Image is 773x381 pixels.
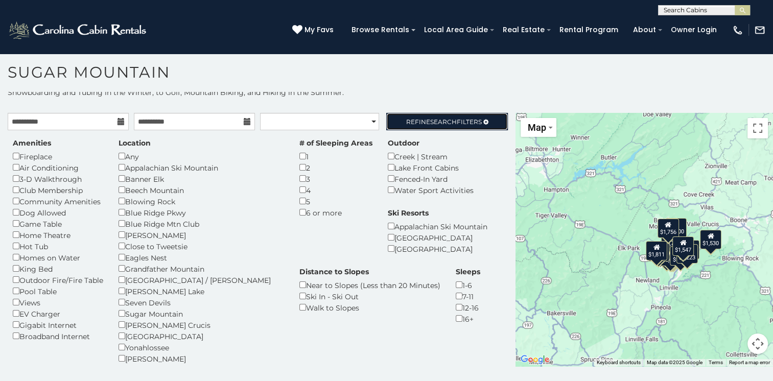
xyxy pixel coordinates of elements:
[119,263,284,274] div: Grandfather Mountain
[700,230,721,249] div: $1,530
[292,25,336,36] a: My Favs
[528,122,546,133] span: Map
[388,232,487,243] div: [GEOGRAPHIC_DATA]
[119,138,151,148] label: Location
[628,22,661,38] a: About
[13,308,103,319] div: EV Charger
[388,151,474,162] div: Creek | Stream
[119,218,284,229] div: Blue Ridge Mtn Club
[13,138,51,148] label: Amenities
[747,334,768,354] button: Map camera controls
[13,196,103,207] div: Community Amenities
[299,173,372,184] div: 3
[388,208,429,218] label: Ski Resorts
[13,218,103,229] div: Game Table
[119,297,284,308] div: Seven Devils
[657,219,678,238] div: $1,756
[13,241,103,252] div: Hot Tub
[299,291,440,302] div: Ski In - Ski Out
[388,138,419,148] label: Outdoor
[388,184,474,196] div: Water Sport Activities
[119,353,284,364] div: [PERSON_NAME]
[304,25,334,35] span: My Favs
[119,173,284,184] div: Banner Elk
[678,240,699,259] div: $1,015
[13,263,103,274] div: King Bed
[13,330,103,342] div: Broadband Internet
[299,279,440,291] div: Near to Slopes (Less than 20 Minutes)
[430,118,457,126] span: Search
[119,274,284,285] div: [GEOGRAPHIC_DATA] / [PERSON_NAME]
[518,353,552,366] a: Open this area in Google Maps (opens a new window)
[119,196,284,207] div: Blowing Rock
[13,207,103,218] div: Dog Allowed
[732,25,743,36] img: phone-regular-white.png
[518,353,552,366] img: Google
[13,319,103,330] div: Gigabit Internet
[665,218,686,237] div: $1,400
[13,285,103,297] div: Pool Table
[299,151,372,162] div: 1
[13,252,103,263] div: Homes on Water
[119,252,284,263] div: Eagles Nest
[456,279,480,291] div: 1-6
[456,313,480,324] div: 16+
[119,285,284,297] div: [PERSON_NAME] Lake
[299,162,372,173] div: 2
[647,360,702,365] span: Map data ©2025 Google
[119,207,284,218] div: Blue Ridge Pkwy
[666,22,722,38] a: Owner Login
[119,330,284,342] div: [GEOGRAPHIC_DATA]
[672,236,694,256] div: $1,547
[729,360,770,365] a: Report a map error
[709,360,723,365] a: Terms (opens in new tab)
[747,118,768,138] button: Toggle fullscreen view
[13,229,103,241] div: Home Theatre
[346,22,414,38] a: Browse Rentals
[754,25,765,36] img: mail-regular-white.png
[119,184,284,196] div: Beech Mountain
[13,151,103,162] div: Fireplace
[456,302,480,313] div: 12-16
[8,20,149,40] img: White-1-2.png
[646,241,667,260] div: $1,811
[597,359,641,366] button: Keyboard shortcuts
[119,229,284,241] div: [PERSON_NAME]
[119,162,284,173] div: Appalachian Ski Mountain
[299,302,440,313] div: Walk to Slopes
[456,267,480,277] label: Sleeps
[13,274,103,285] div: Outdoor Fire/Fire Table
[419,22,493,38] a: Local Area Guide
[670,246,691,266] div: $1,370
[676,244,697,264] div: $1,223
[119,364,284,375] div: [PERSON_NAME][GEOGRAPHIC_DATA]
[119,342,284,353] div: Yonahlossee
[299,138,372,148] label: # of Sleeping Areas
[388,243,487,254] div: [GEOGRAPHIC_DATA]
[554,22,623,38] a: Rental Program
[388,162,474,173] div: Lake Front Cabins
[388,221,487,232] div: Appalachian Ski Mountain
[13,297,103,308] div: Views
[299,267,369,277] label: Distance to Slopes
[521,118,556,137] button: Change map style
[299,184,372,196] div: 4
[406,118,482,126] span: Refine Filters
[299,196,372,207] div: 5
[386,113,507,130] a: RefineSearchFilters
[13,184,103,196] div: Club Membership
[299,207,372,218] div: 6 or more
[13,173,103,184] div: 3-D Walkthrough
[119,308,284,319] div: Sugar Mountain
[388,173,474,184] div: Fenced-In Yard
[119,241,284,252] div: Close to Tweetsie
[498,22,550,38] a: Real Estate
[13,162,103,173] div: Air Conditioning
[119,151,284,162] div: Any
[456,291,480,302] div: 7-11
[661,230,683,249] div: $5,766
[119,319,284,330] div: [PERSON_NAME] Crucis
